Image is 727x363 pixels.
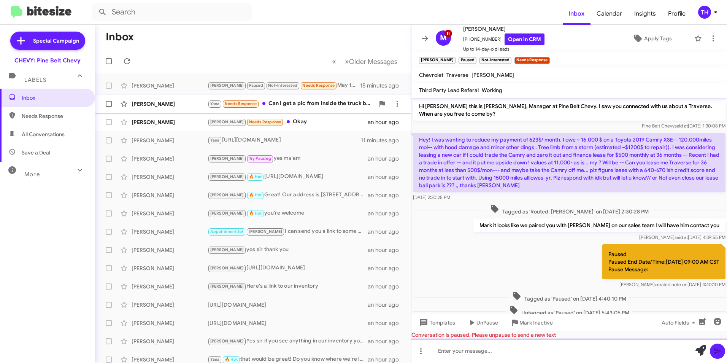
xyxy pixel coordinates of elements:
[628,3,662,25] span: Insights
[208,245,368,254] div: yes sir thank you
[210,83,244,88] span: [PERSON_NAME]
[208,301,368,309] div: [URL][DOMAIN_NAME]
[210,101,220,106] span: Yana
[413,194,450,200] span: [DATE] 2:30:25 PM
[10,32,85,50] a: Special Campaign
[419,87,479,94] span: Third Party Lead Referal
[327,54,341,69] button: Previous
[132,301,208,309] div: [PERSON_NAME]
[698,6,711,19] div: TH
[368,155,405,162] div: an hour ago
[210,266,244,271] span: [PERSON_NAME]
[225,357,238,362] span: 🔥 Hot
[644,32,672,45] span: Apply Tags
[132,191,208,199] div: [PERSON_NAME]
[208,282,368,291] div: Here's a link to our inventory
[208,118,368,126] div: Okay
[471,72,514,78] span: [PERSON_NAME]
[463,33,544,45] span: [PHONE_NUMBER]
[210,357,220,362] span: Yana
[208,319,368,327] div: [URL][DOMAIN_NAME]
[22,112,86,120] span: Needs Response
[482,87,502,94] span: Working
[519,316,553,330] span: Mark Inactive
[210,339,244,344] span: [PERSON_NAME]
[208,99,375,108] div: Can I get a pic from inside the truck bed as well?
[509,291,629,302] span: Tagged as 'Paused' on [DATE] 4:40:10 PM
[613,32,690,45] button: Apply Tags
[210,138,220,143] span: Yana
[368,210,405,217] div: an hour ago
[249,83,263,88] span: Paused
[132,100,208,108] div: [PERSON_NAME]
[249,174,262,179] span: 🔥 Hot
[328,54,402,69] nav: Page navigation example
[479,57,511,64] small: Not-Interested
[24,171,40,178] span: More
[368,338,405,345] div: an hour ago
[132,82,208,89] div: [PERSON_NAME]
[132,173,208,181] div: [PERSON_NAME]
[473,218,725,232] p: Mark it looks like we paired you with [PERSON_NAME] on our sales team I will have him contact you
[487,204,652,215] span: Tagged as 'Routed: [PERSON_NAME]' on [DATE] 2:30:28 PM
[368,246,405,254] div: an hour ago
[210,156,244,161] span: [PERSON_NAME]
[132,283,208,290] div: [PERSON_NAME]
[132,264,208,272] div: [PERSON_NAME]
[249,211,262,216] span: 🔥 Hot
[505,33,544,45] a: Open in CRM
[590,3,628,25] a: Calendar
[22,94,86,102] span: Inbox
[302,83,335,88] span: Needs Response
[368,173,405,181] div: an hour ago
[459,57,476,64] small: Paused
[208,81,360,90] div: May take not make
[132,319,208,327] div: [PERSON_NAME]
[368,264,405,272] div: an hour ago
[249,229,283,234] span: [PERSON_NAME]
[249,119,281,124] span: Needs Response
[208,172,368,181] div: [URL][DOMAIN_NAME]
[368,301,405,309] div: an hour ago
[210,284,244,289] span: [PERSON_NAME]
[132,210,208,217] div: [PERSON_NAME]
[368,283,405,290] div: an hour ago
[440,32,447,44] span: M
[208,136,361,145] div: [URL][DOMAIN_NAME]
[642,123,725,129] span: Pine Belt Chevy [DATE] 1:30:08 PM
[506,306,632,317] span: Untagged as 'Paused' on [DATE] 5:43:05 PM
[413,133,725,192] p: Hey! I was wanting to reduce my payment of 623$/ month. I owe ~ 16,000 $ on a Toyota 2019 Camry X...
[411,316,461,330] button: Templates
[656,316,704,330] button: Auto Fields
[22,149,50,156] span: Save a Deal
[476,316,498,330] span: UnPause
[22,131,65,138] span: All Conversations
[463,24,544,33] span: [PERSON_NAME]
[639,234,725,240] span: [PERSON_NAME] [DATE] 4:39:55 PM
[208,191,368,199] div: Great! Our address is [STREET_ADDRESS]
[368,191,405,199] div: an hour ago
[340,54,402,69] button: Next
[417,316,455,330] span: Templates
[563,3,590,25] a: Inbox
[225,101,257,106] span: Needs Response
[446,72,468,78] span: Traverse
[413,99,725,121] p: Hi [PERSON_NAME] this is [PERSON_NAME], Manager at Pine Belt Chevy. I saw you connected with us a...
[419,57,456,64] small: [PERSON_NAME]
[132,155,208,162] div: [PERSON_NAME]
[132,118,208,126] div: [PERSON_NAME]
[208,337,368,345] div: Yes sir if you see anything in our inventory you might like please let me know
[619,282,725,287] span: [PERSON_NAME] [DATE] 4:40:10 PM
[514,57,549,64] small: Needs Response
[602,244,725,279] p: Paused Paused End Date/Time:[DATE] 09:00 AM CST Pause Message:
[349,57,397,66] span: Older Messages
[208,154,368,163] div: yes ma'am
[14,57,81,64] div: CHEVY: Pine Belt Chevy
[208,227,368,236] div: I can send you a link to some other ones we have
[662,3,692,25] a: Profile
[655,282,687,287] span: created note on
[504,316,559,330] button: Mark Inactive
[132,246,208,254] div: [PERSON_NAME]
